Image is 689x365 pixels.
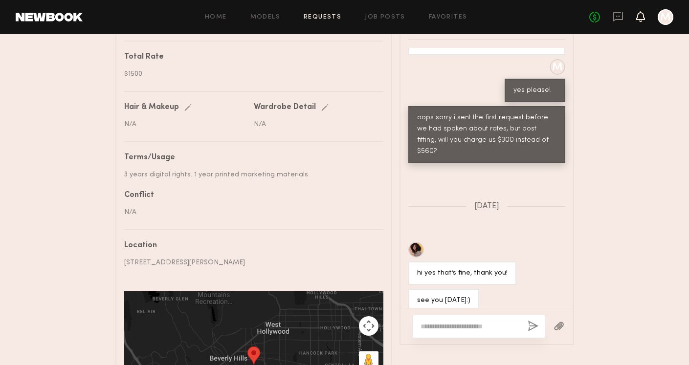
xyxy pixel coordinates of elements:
a: M [658,9,673,25]
div: Wardrobe Detail [254,104,316,111]
div: yes please! [513,85,556,96]
div: $1500 [124,69,376,79]
div: Hair & Makeup [124,104,179,111]
div: 3 years digital rights. 1 year printed marketing materials. [124,170,376,180]
div: hi yes that’s fine, thank you! [417,268,508,279]
a: Requests [304,14,341,21]
div: see you [DATE]:) [417,295,470,306]
div: [STREET_ADDRESS][PERSON_NAME] [124,258,376,268]
div: oops sorry i sent the first request before we had spoken about rates, but post fitting, will you ... [417,112,556,157]
div: N/A [124,207,376,217]
a: Models [250,14,280,21]
div: Total Rate [124,53,376,61]
div: Terms/Usage [124,154,376,162]
button: Map camera controls [359,316,378,336]
a: Favorites [429,14,467,21]
a: Job Posts [365,14,405,21]
div: N/A [254,119,376,129]
div: N/A [124,119,246,129]
div: Conflict [124,192,376,199]
span: [DATE] [474,202,499,211]
a: Home [205,14,227,21]
div: Location [124,242,376,250]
